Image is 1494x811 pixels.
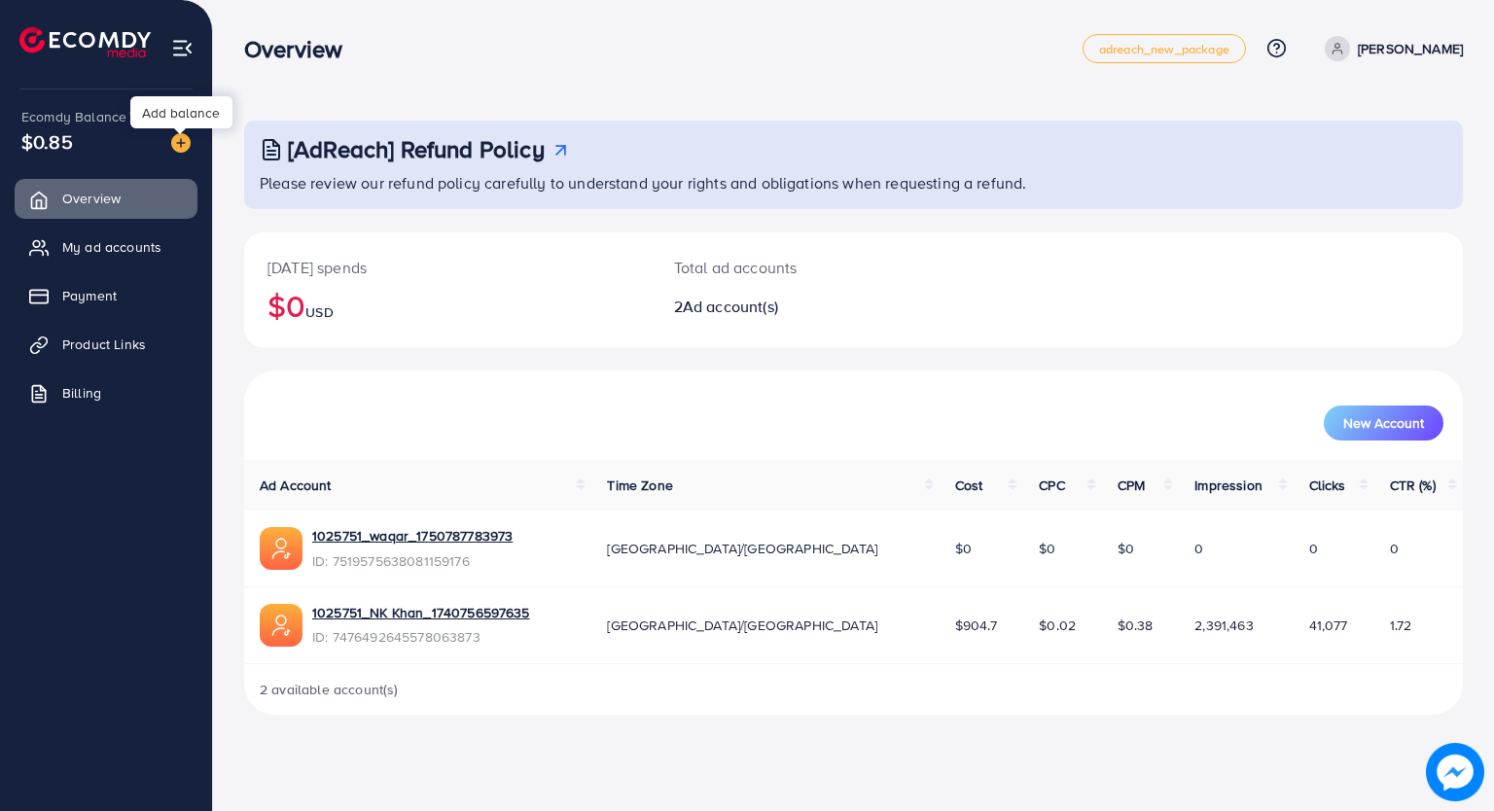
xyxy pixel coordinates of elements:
span: CPM [1118,476,1145,495]
h3: [AdReach] Refund Policy [288,135,545,163]
p: [PERSON_NAME] [1358,37,1463,60]
h3: Overview [244,35,358,63]
span: Ecomdy Balance [21,107,126,126]
span: Ad account(s) [683,296,778,317]
a: 1025751_waqar_1750787783973 [312,526,513,546]
span: CPC [1039,476,1064,495]
span: Time Zone [607,476,672,495]
p: Please review our refund policy carefully to understand your rights and obligations when requesti... [260,171,1451,194]
h2: $0 [267,287,627,324]
img: ic-ads-acc.e4c84228.svg [260,527,302,570]
div: Add balance [130,96,232,128]
span: 0 [1194,539,1203,558]
button: New Account [1324,405,1443,441]
img: ic-ads-acc.e4c84228.svg [260,604,302,647]
span: 0 [1390,539,1399,558]
span: Overview [62,189,121,208]
span: Payment [62,286,117,305]
span: USD [305,302,333,322]
a: Billing [15,373,197,412]
span: $0.02 [1039,616,1076,635]
a: My ad accounts [15,228,197,266]
span: ID: 7476492645578063873 [312,627,530,647]
span: [GEOGRAPHIC_DATA]/[GEOGRAPHIC_DATA] [607,616,877,635]
span: 1.72 [1390,616,1412,635]
p: [DATE] spends [267,256,627,279]
span: Clicks [1309,476,1346,495]
span: New Account [1343,416,1424,430]
img: menu [171,37,194,59]
span: 2,391,463 [1194,616,1253,635]
a: 1025751_NK Khan_1740756597635 [312,603,530,622]
span: $0 [955,539,972,558]
span: ID: 7519575638081159176 [312,551,513,571]
a: [PERSON_NAME] [1317,36,1463,61]
a: Overview [15,179,197,218]
span: $0.85 [21,127,73,156]
span: Cost [955,476,983,495]
span: $0 [1039,539,1055,558]
span: 2 available account(s) [260,680,399,699]
span: Product Links [62,335,146,354]
span: 0 [1309,539,1318,558]
span: CTR (%) [1390,476,1436,495]
span: Impression [1194,476,1263,495]
span: My ad accounts [62,237,161,257]
span: 41,077 [1309,616,1348,635]
span: $0 [1118,539,1134,558]
span: [GEOGRAPHIC_DATA]/[GEOGRAPHIC_DATA] [607,539,877,558]
span: Ad Account [260,476,332,495]
span: Billing [62,383,101,403]
img: image [1426,743,1484,801]
a: Payment [15,276,197,315]
h2: 2 [674,298,932,316]
a: adreach_new_package [1083,34,1246,63]
span: adreach_new_package [1099,43,1229,55]
img: image [171,133,191,153]
a: Product Links [15,325,197,364]
p: Total ad accounts [674,256,932,279]
span: $0.38 [1118,616,1154,635]
span: $904.7 [955,616,997,635]
img: logo [19,27,151,57]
